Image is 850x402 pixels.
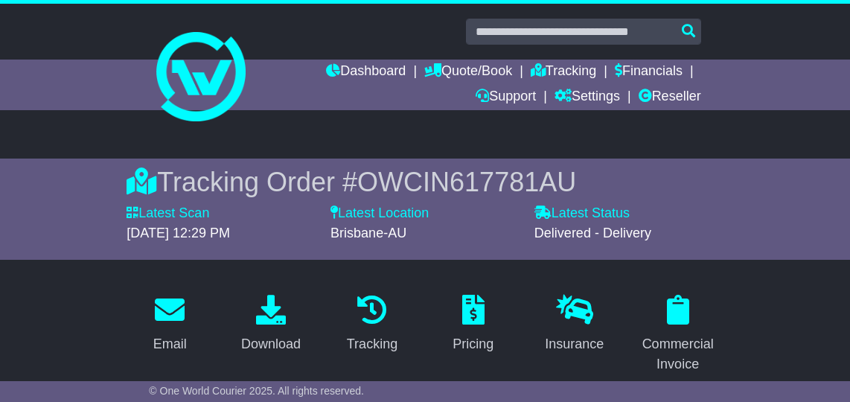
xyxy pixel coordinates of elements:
[642,334,714,374] div: Commercial Invoice
[615,60,683,85] a: Financials
[231,290,310,360] a: Download
[326,60,406,85] a: Dashboard
[127,205,209,222] label: Latest Scan
[330,205,429,222] label: Latest Location
[153,334,187,354] div: Email
[633,290,723,380] a: Commercial Invoice
[330,226,406,240] span: Brisbane-AU
[241,334,301,354] div: Download
[347,334,397,354] div: Tracking
[127,166,723,198] div: Tracking Order #
[357,167,576,197] span: OWCIN617781AU
[555,85,620,110] a: Settings
[453,334,493,354] div: Pricing
[531,60,596,85] a: Tracking
[534,205,630,222] label: Latest Status
[337,290,407,360] a: Tracking
[639,85,701,110] a: Reseller
[534,226,651,240] span: Delivered - Delivery
[144,290,196,360] a: Email
[443,290,503,360] a: Pricing
[127,226,230,240] span: [DATE] 12:29 PM
[476,85,536,110] a: Support
[535,290,613,360] a: Insurance
[545,334,604,354] div: Insurance
[424,60,512,85] a: Quote/Book
[149,385,364,397] span: © One World Courier 2025. All rights reserved.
